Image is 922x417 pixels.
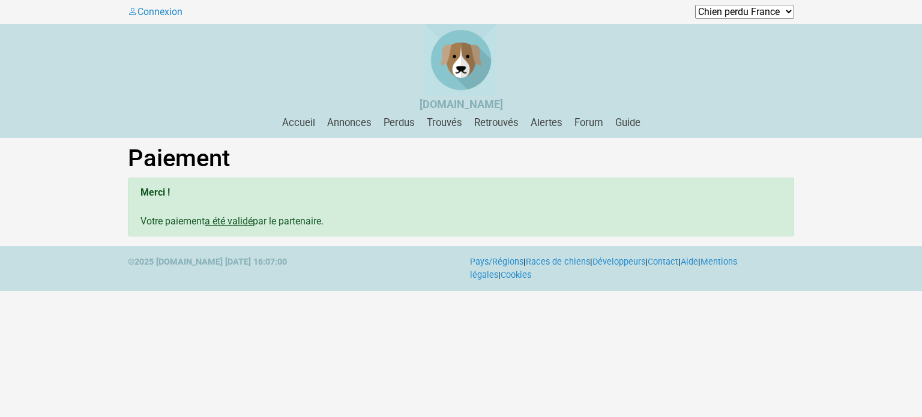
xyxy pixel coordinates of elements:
[128,178,794,236] div: Votre paiement par le partenaire.
[128,257,287,267] strong: ©2025 [DOMAIN_NAME] [DATE] 16:07:00
[501,270,531,280] a: Cookies
[470,257,737,280] a: Mentions légales
[425,24,497,96] img: Chien Perdu France
[420,99,503,110] a: [DOMAIN_NAME]
[610,117,645,128] a: Guide
[277,117,320,128] a: Accueil
[469,117,523,128] a: Retrouvés
[470,257,523,267] a: Pays/Régions
[128,6,182,17] a: Connexion
[205,215,253,227] u: a été validé
[526,257,590,267] a: Races de chiens
[128,144,794,173] h1: Paiement
[648,257,678,267] a: Contact
[140,187,170,198] b: Merci !
[420,98,503,110] strong: [DOMAIN_NAME]
[379,117,420,128] a: Perdus
[681,257,698,267] a: Aide
[461,256,803,281] div: | | | | | |
[570,117,608,128] a: Forum
[592,257,645,267] a: Développeurs
[322,117,376,128] a: Annonces
[422,117,467,128] a: Trouvés
[526,117,567,128] a: Alertes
